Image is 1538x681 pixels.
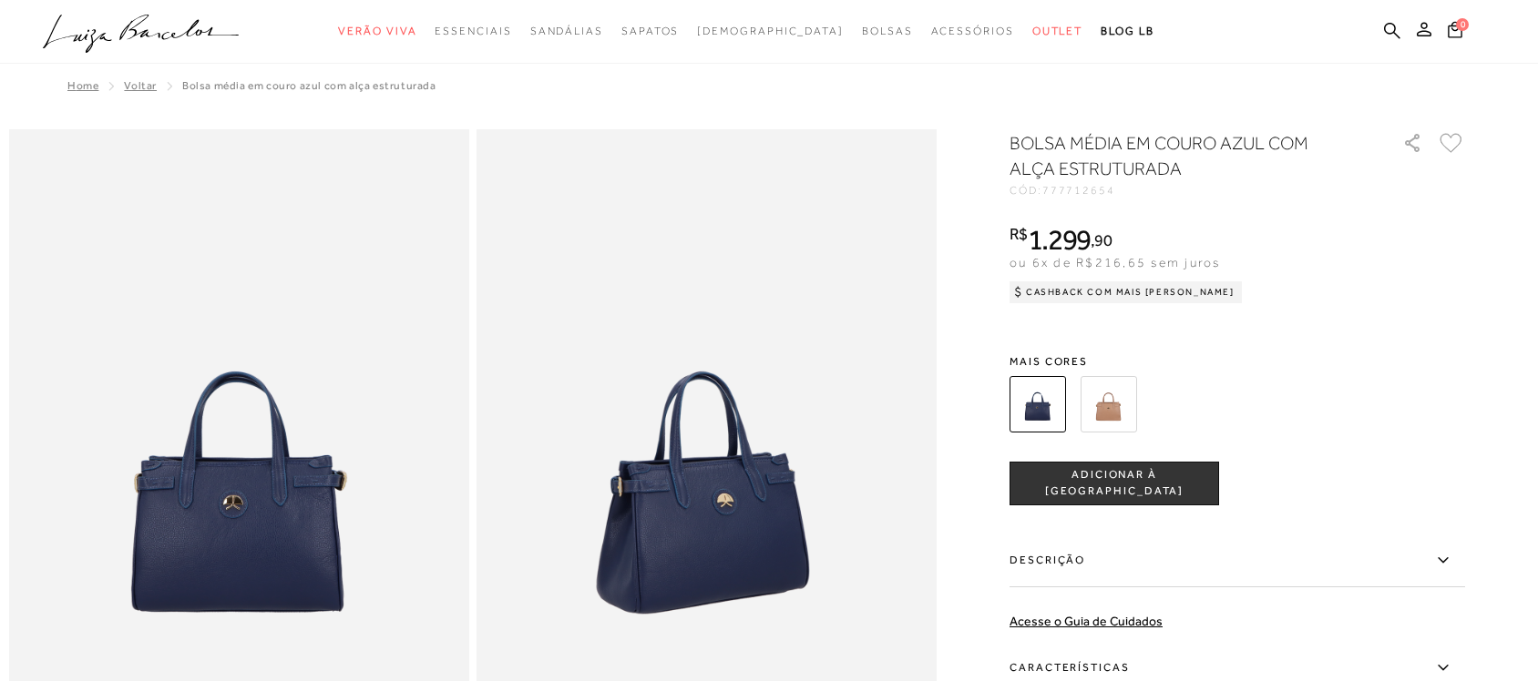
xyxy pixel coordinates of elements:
[1010,226,1028,242] i: R$
[338,25,416,37] span: Verão Viva
[1042,184,1115,197] span: 777712654
[697,25,844,37] span: [DEMOGRAPHIC_DATA]
[1010,462,1219,505] button: ADICIONAR À [GEOGRAPHIC_DATA]
[1010,376,1066,432] img: BOLSA MÉDIA EM COURO AZUL COM ALÇA ESTRUTURADA
[1010,467,1218,499] span: ADICIONAR À [GEOGRAPHIC_DATA]
[697,15,844,48] a: noSubCategoriesText
[621,25,679,37] span: Sapatos
[931,15,1014,48] a: noSubCategoriesText
[1442,20,1468,45] button: 0
[1010,130,1351,181] h1: BOLSA MÉDIA EM COURO AZUL COM ALÇA ESTRUTURADA
[931,25,1014,37] span: Acessórios
[67,79,98,92] a: Home
[530,25,603,37] span: Sandálias
[1101,15,1153,48] a: BLOG LB
[435,25,511,37] span: Essenciais
[124,79,157,92] a: Voltar
[182,79,436,92] span: BOLSA MÉDIA EM COURO AZUL COM ALÇA ESTRUTURADA
[1094,230,1112,249] span: 90
[435,15,511,48] a: noSubCategoriesText
[1032,25,1083,37] span: Outlet
[1010,255,1220,269] span: ou 6x de R$216,65 sem juros
[1010,356,1465,367] span: Mais cores
[1028,223,1092,256] span: 1.299
[1081,376,1137,432] img: BOLSA MÉDIA EM COURO BEGE COM ALÇA ESTRUTURADA
[1091,232,1112,249] i: ,
[862,15,913,48] a: noSubCategoriesText
[1101,25,1153,37] span: BLOG LB
[1010,614,1163,628] a: Acesse o Guia de Cuidados
[338,15,416,48] a: noSubCategoriesText
[1010,534,1465,587] label: Descrição
[1032,15,1083,48] a: noSubCategoriesText
[1010,281,1242,303] div: Cashback com Mais [PERSON_NAME]
[621,15,679,48] a: noSubCategoriesText
[1010,185,1374,196] div: CÓD:
[530,15,603,48] a: noSubCategoriesText
[862,25,913,37] span: Bolsas
[1456,18,1469,31] span: 0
